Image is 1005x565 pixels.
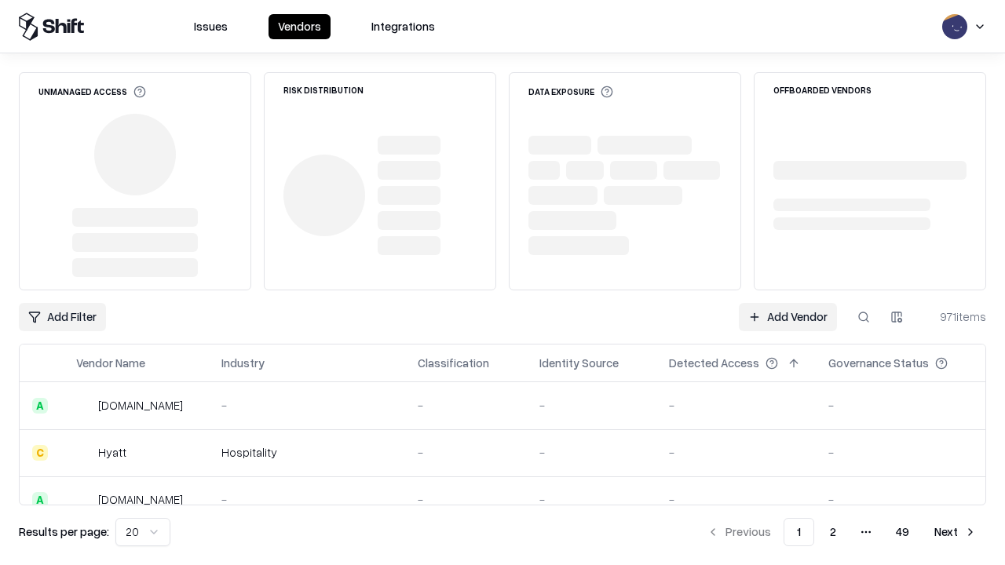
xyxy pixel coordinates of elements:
div: A [32,398,48,414]
div: Detected Access [669,355,759,371]
button: Issues [185,14,237,39]
img: Hyatt [76,445,92,461]
button: Next [925,518,986,546]
img: intrado.com [76,398,92,414]
div: [DOMAIN_NAME] [98,491,183,508]
div: - [539,397,644,414]
div: - [418,397,514,414]
div: - [539,444,644,461]
button: 2 [817,518,849,546]
div: - [828,491,973,508]
div: Governance Status [828,355,929,371]
div: Risk Distribution [283,86,364,94]
div: Vendor Name [76,355,145,371]
div: 971 items [923,308,986,325]
div: - [539,491,644,508]
button: 1 [784,518,814,546]
div: Unmanaged Access [38,86,146,98]
img: primesec.co.il [76,492,92,508]
div: - [828,444,973,461]
div: Classification [418,355,489,371]
div: Data Exposure [528,86,613,98]
div: Identity Source [539,355,619,371]
a: Add Vendor [739,303,837,331]
button: Add Filter [19,303,106,331]
div: - [221,397,393,414]
div: - [669,397,803,414]
div: Hyatt [98,444,126,461]
div: Offboarded Vendors [773,86,872,94]
div: - [418,444,514,461]
div: - [828,397,973,414]
button: Vendors [269,14,331,39]
div: - [669,491,803,508]
button: Integrations [362,14,444,39]
div: C [32,445,48,461]
p: Results per page: [19,523,109,540]
div: [DOMAIN_NAME] [98,397,183,414]
div: - [221,491,393,508]
nav: pagination [697,518,986,546]
div: A [32,492,48,508]
div: - [669,444,803,461]
div: - [418,491,514,508]
div: Hospitality [221,444,393,461]
button: 49 [883,518,922,546]
div: Industry [221,355,265,371]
